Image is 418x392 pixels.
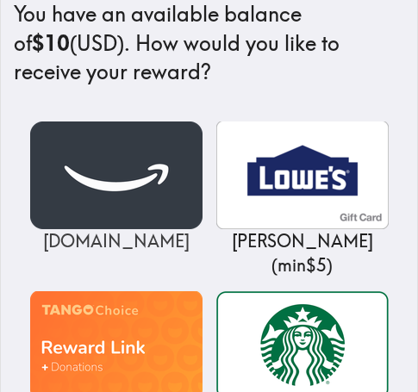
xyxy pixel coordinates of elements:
[216,229,389,277] p: [PERSON_NAME] ( min $5 )
[30,229,203,253] p: [DOMAIN_NAME]
[216,121,389,229] img: Lowe's
[32,30,70,56] b: $10
[30,121,203,253] a: Amazon.com[DOMAIN_NAME]
[216,121,389,277] a: Lowe's[PERSON_NAME] (min$5)
[30,121,203,229] img: Amazon.com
